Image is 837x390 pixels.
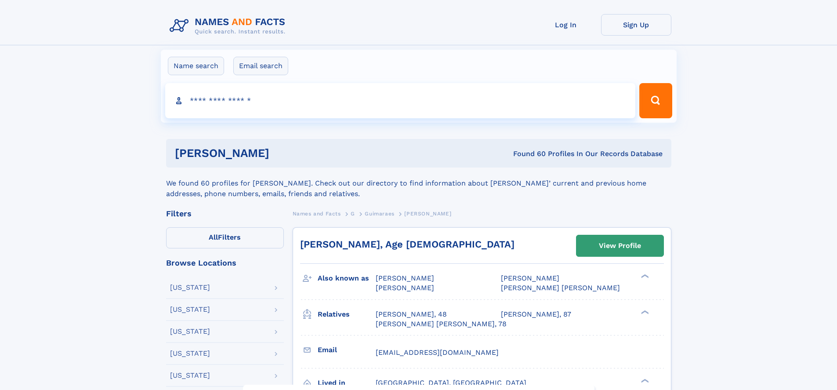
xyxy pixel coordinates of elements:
label: Email search [233,57,288,75]
img: Logo Names and Facts [166,14,293,38]
h3: Relatives [318,307,376,322]
a: [PERSON_NAME], 48 [376,310,447,319]
div: Browse Locations [166,259,284,267]
div: We found 60 profiles for [PERSON_NAME]. Check out our directory to find information about [PERSON... [166,168,671,199]
div: Filters [166,210,284,218]
span: Guimaraes [365,211,394,217]
h3: Email [318,343,376,357]
h3: Also known as [318,271,376,286]
label: Filters [166,227,284,248]
span: [PERSON_NAME] [376,274,434,282]
a: Sign Up [601,14,671,36]
span: [PERSON_NAME] [PERSON_NAME] [501,284,620,292]
div: ❯ [639,309,649,315]
h1: [PERSON_NAME] [175,148,391,159]
label: Name search [168,57,224,75]
a: View Profile [576,235,663,256]
div: Found 60 Profiles In Our Records Database [391,149,663,159]
div: [US_STATE] [170,328,210,335]
a: [PERSON_NAME] [PERSON_NAME], 78 [376,319,507,329]
div: [US_STATE] [170,284,210,291]
span: [GEOGRAPHIC_DATA], [GEOGRAPHIC_DATA] [376,379,526,387]
div: ❯ [639,378,649,383]
span: [PERSON_NAME] [404,211,451,217]
input: search input [165,83,636,118]
span: [EMAIL_ADDRESS][DOMAIN_NAME] [376,348,499,357]
a: [PERSON_NAME], 87 [501,310,571,319]
div: [US_STATE] [170,306,210,313]
span: G [351,211,355,217]
a: Log In [531,14,601,36]
a: [PERSON_NAME], Age [DEMOGRAPHIC_DATA] [300,239,515,250]
span: [PERSON_NAME] [376,284,434,292]
div: [US_STATE] [170,372,210,379]
span: [PERSON_NAME] [501,274,559,282]
span: All [209,233,218,241]
a: Names and Facts [293,208,341,219]
a: Guimaraes [365,208,394,219]
div: View Profile [599,236,641,256]
div: [US_STATE] [170,350,210,357]
div: ❯ [639,273,649,279]
a: G [351,208,355,219]
button: Search Button [639,83,672,118]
